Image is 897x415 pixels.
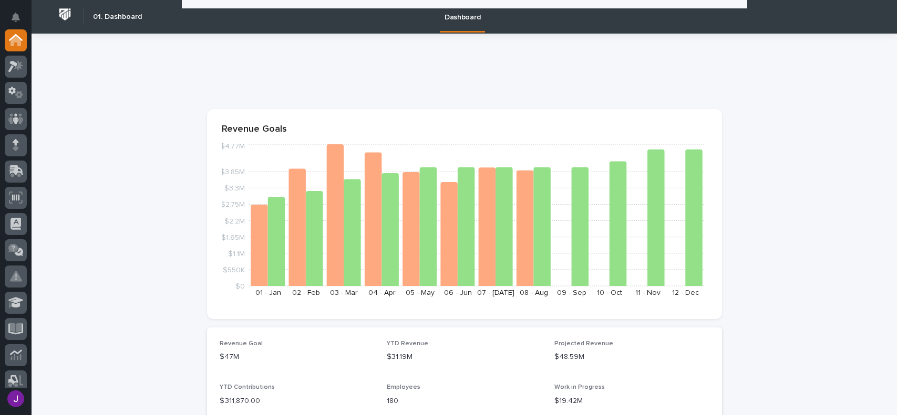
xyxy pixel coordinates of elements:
text: 09 - Sep [557,289,586,296]
span: YTD Contributions [220,384,275,390]
text: 07 - [DATE] [477,289,514,296]
tspan: $1.1M [228,250,245,257]
text: 10 - Oct [597,289,622,296]
img: Workspace Logo [55,5,75,24]
text: 05 - May [405,289,434,296]
text: 01 - Jan [255,289,281,296]
h2: 01. Dashboard [93,13,142,22]
tspan: $3.3M [224,185,245,192]
button: Notifications [5,6,27,28]
p: 180 [387,396,542,407]
text: 08 - Aug [519,289,548,296]
p: $19.42M [554,396,709,407]
tspan: $1.65M [221,233,245,241]
p: Revenue Goals [222,124,707,135]
span: Employees [387,384,420,390]
tspan: $550K [223,266,245,273]
p: $ 311,870.00 [220,396,375,407]
tspan: $2.2M [224,217,245,225]
span: Revenue Goal [220,340,263,347]
text: 06 - Jun [444,289,471,296]
div: Notifications [13,13,27,29]
text: 02 - Feb [292,289,320,296]
tspan: $2.75M [221,201,245,208]
text: 04 - Apr [368,289,395,296]
tspan: $3.85M [220,168,245,176]
p: $47M [220,352,375,363]
text: 12 - Dec [672,289,699,296]
text: 11 - Nov [635,289,660,296]
span: Work in Progress [554,384,605,390]
p: $31.19M [387,352,542,363]
p: $48.59M [554,352,709,363]
span: YTD Revenue [387,340,428,347]
span: Projected Revenue [554,340,613,347]
tspan: $4.77M [220,143,245,150]
button: users-avatar [5,388,27,410]
text: 03 - Mar [330,289,358,296]
tspan: $0 [235,283,245,290]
